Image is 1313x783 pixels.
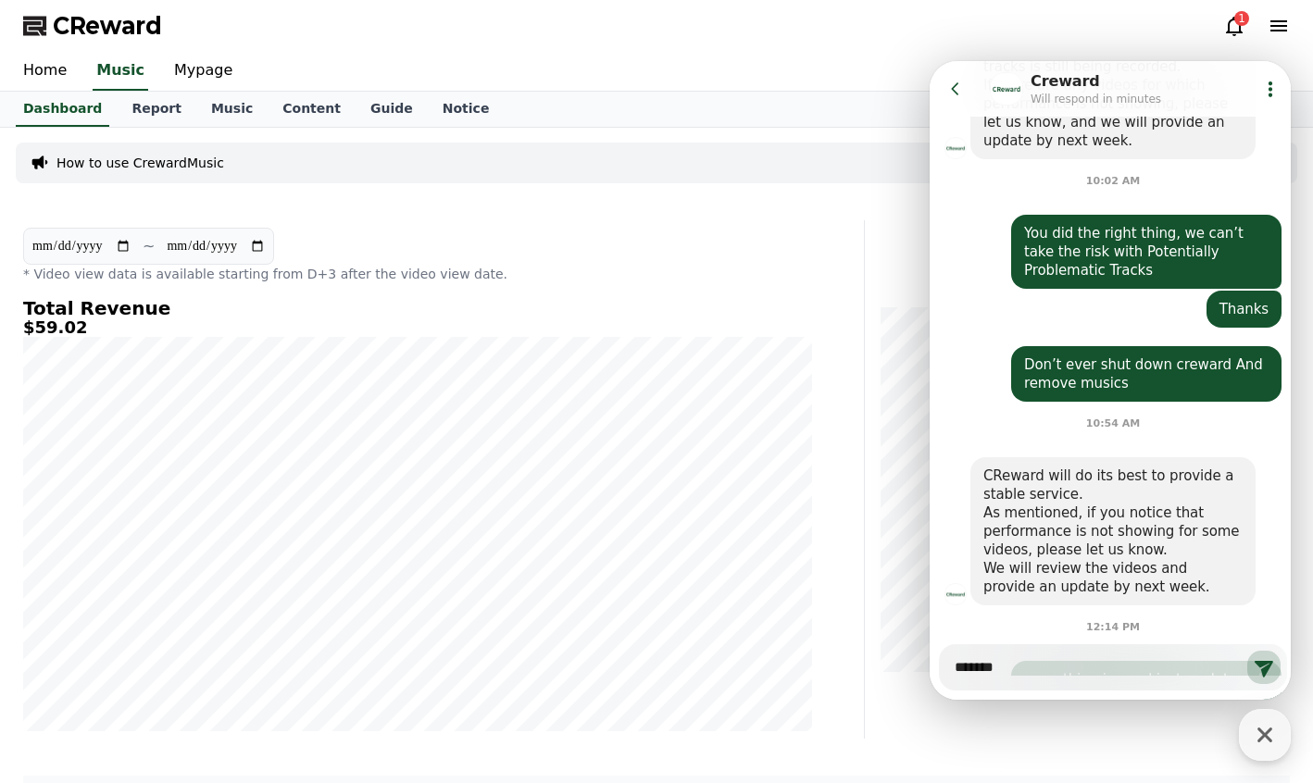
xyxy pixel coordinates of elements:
[143,235,155,257] p: ~
[930,61,1291,700] iframe: Channel chat
[93,52,148,91] a: Music
[196,92,268,127] a: Music
[56,154,224,172] a: How to use CrewardMusic
[1234,11,1249,26] div: 1
[356,92,428,127] a: Guide
[23,298,812,318] h4: Total Revenue
[23,11,162,41] a: CReward
[268,92,356,127] a: Content
[23,265,812,283] p: * Video view data is available starting from D+3 after the video view date.
[1223,15,1245,37] a: 1
[8,52,81,91] a: Home
[880,287,1245,307] h4: Premium View
[159,52,247,91] a: Mypage
[16,92,109,127] a: Dashboard
[23,318,812,337] h5: $59.02
[53,11,162,41] span: CReward
[117,92,196,127] a: Report
[428,92,505,127] a: Notice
